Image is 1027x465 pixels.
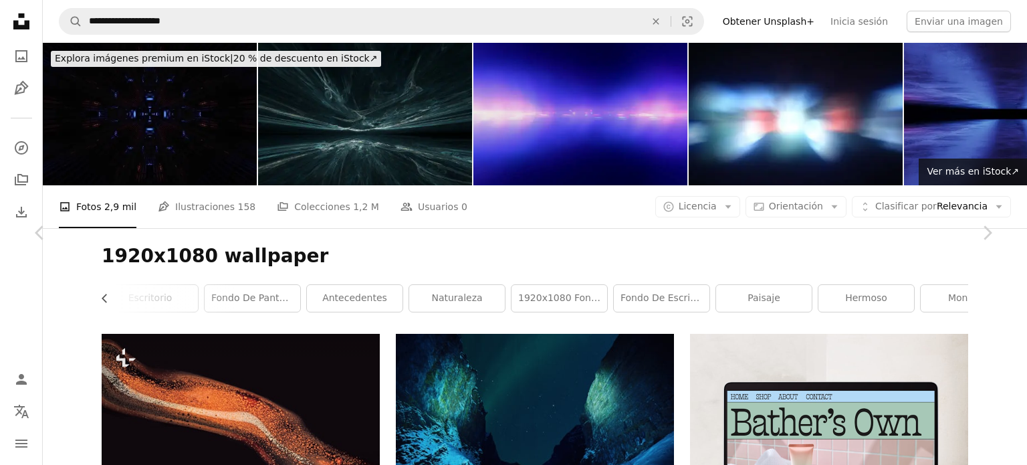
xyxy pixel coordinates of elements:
[43,43,389,75] a: Explora imágenes premium en iStock|20 % de descuento en iStock↗
[102,406,380,418] a: Un primer plano de una sustancia naranja sobre un fondo negro
[102,244,968,268] h1: 1920x1080 wallpaper
[8,75,35,102] a: Ilustraciones
[716,285,812,312] a: paisaje
[258,43,472,185] img: gráfico abstracto
[8,366,35,393] a: Iniciar sesión / Registrarse
[947,169,1027,297] a: Siguiente
[277,185,379,228] a: Colecciones 1,2 M
[102,285,198,312] a: escritorio
[8,398,35,425] button: Idioma
[401,185,467,228] a: Usuarios 0
[8,167,35,193] a: Colecciones
[158,185,255,228] a: Ilustraciones 158
[769,201,823,211] span: Orientación
[8,43,35,70] a: Fotos
[353,199,379,214] span: 1,2 M
[921,285,1016,312] a: montaña
[307,285,403,312] a: antecedentes
[59,8,704,35] form: Encuentra imágenes en todo el sitio
[655,196,740,217] button: Licencia
[473,43,687,185] img: Lente destello luz púrpura efecto especial Fondo negro
[875,200,988,213] span: Relevancia
[8,430,35,457] button: Menú
[614,285,709,312] a: Fondo de escritorio
[818,285,914,312] a: hermoso
[919,159,1027,185] a: Ver más en iStock↗
[822,11,896,32] a: Inicia sesión
[852,196,1011,217] button: Clasificar porRelevancia
[671,9,703,34] button: Búsqueda visual
[907,11,1011,32] button: Enviar una imagen
[60,9,82,34] button: Buscar en Unsplash
[927,166,1019,177] span: Ver más en iStock ↗
[461,199,467,214] span: 0
[679,201,717,211] span: Licencia
[715,11,822,32] a: Obtener Unsplash+
[102,285,117,312] button: desplazar lista a la izquierda
[746,196,846,217] button: Orientación
[205,285,300,312] a: fondo de pantalla
[875,201,937,211] span: Clasificar por
[8,134,35,161] a: Explorar
[55,53,233,64] span: Explora imágenes premium en iStock |
[51,51,381,67] div: 20 % de descuento en iStock ↗
[641,9,671,34] button: Borrar
[689,43,903,185] img: Borrosa fondo brillante
[511,285,607,312] a: 1920x1080 fondos de pantalla anime
[237,199,255,214] span: 158
[396,421,674,433] a: northern lights
[43,43,257,185] img: Representación 3D de patrones caleidoscópicos futuristas de fondo en colores azules y negros vibr...
[409,285,505,312] a: naturaleza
